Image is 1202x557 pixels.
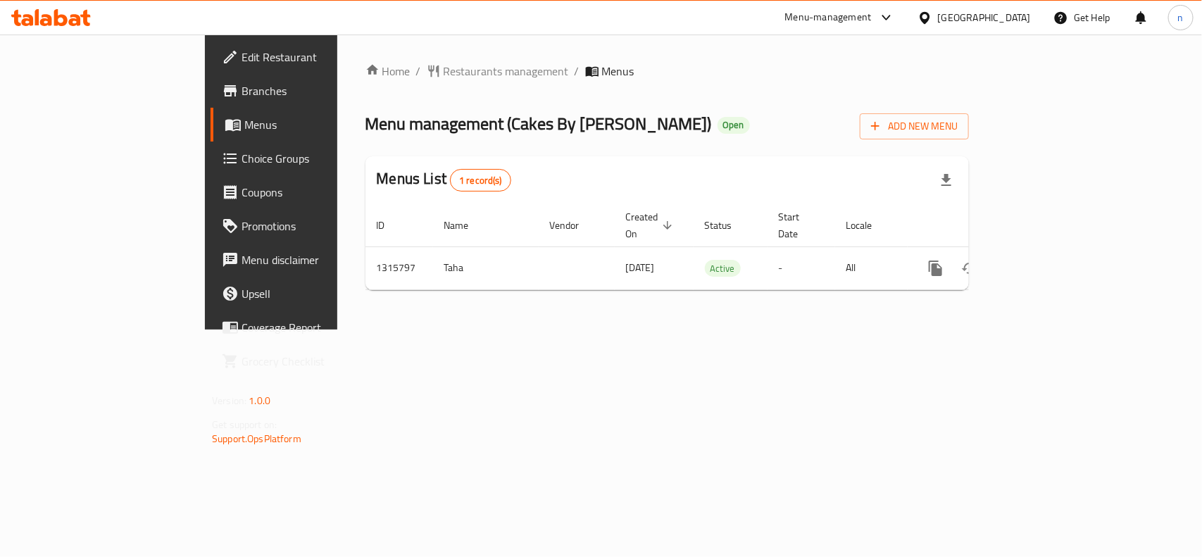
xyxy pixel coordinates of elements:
[211,277,406,311] a: Upsell
[929,163,963,197] div: Export file
[242,82,394,99] span: Branches
[242,150,394,167] span: Choice Groups
[626,208,677,242] span: Created On
[365,108,712,139] span: Menu management ( Cakes By [PERSON_NAME] )
[938,10,1031,25] div: [GEOGRAPHIC_DATA]
[433,246,539,289] td: Taha
[211,311,406,344] a: Coverage Report
[718,117,750,134] div: Open
[212,430,301,448] a: Support.OpsPlatform
[785,9,872,26] div: Menu-management
[242,319,394,336] span: Coverage Report
[365,63,969,80] nav: breadcrumb
[212,415,277,434] span: Get support on:
[427,63,569,80] a: Restaurants management
[242,285,394,302] span: Upsell
[846,217,891,234] span: Locale
[451,174,511,187] span: 1 record(s)
[768,246,835,289] td: -
[242,218,394,234] span: Promotions
[365,204,1065,290] table: enhanced table
[550,217,598,234] span: Vendor
[212,392,246,410] span: Version:
[835,246,908,289] td: All
[860,113,969,139] button: Add New Menu
[211,243,406,277] a: Menu disclaimer
[211,209,406,243] a: Promotions
[377,168,511,192] h2: Menus List
[444,63,569,80] span: Restaurants management
[575,63,580,80] li: /
[450,169,511,192] div: Total records count
[1178,10,1184,25] span: n
[242,49,394,65] span: Edit Restaurant
[705,261,741,277] span: Active
[444,217,487,234] span: Name
[211,344,406,378] a: Grocery Checklist
[242,184,394,201] span: Coupons
[211,142,406,175] a: Choice Groups
[871,118,958,135] span: Add New Menu
[705,217,751,234] span: Status
[244,116,394,133] span: Menus
[416,63,421,80] li: /
[908,204,1065,247] th: Actions
[242,353,394,370] span: Grocery Checklist
[718,119,750,131] span: Open
[249,392,270,410] span: 1.0.0
[211,108,406,142] a: Menus
[211,175,406,209] a: Coupons
[211,40,406,74] a: Edit Restaurant
[779,208,818,242] span: Start Date
[919,251,953,285] button: more
[626,258,655,277] span: [DATE]
[602,63,634,80] span: Menus
[242,251,394,268] span: Menu disclaimer
[953,251,987,285] button: Change Status
[211,74,406,108] a: Branches
[377,217,403,234] span: ID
